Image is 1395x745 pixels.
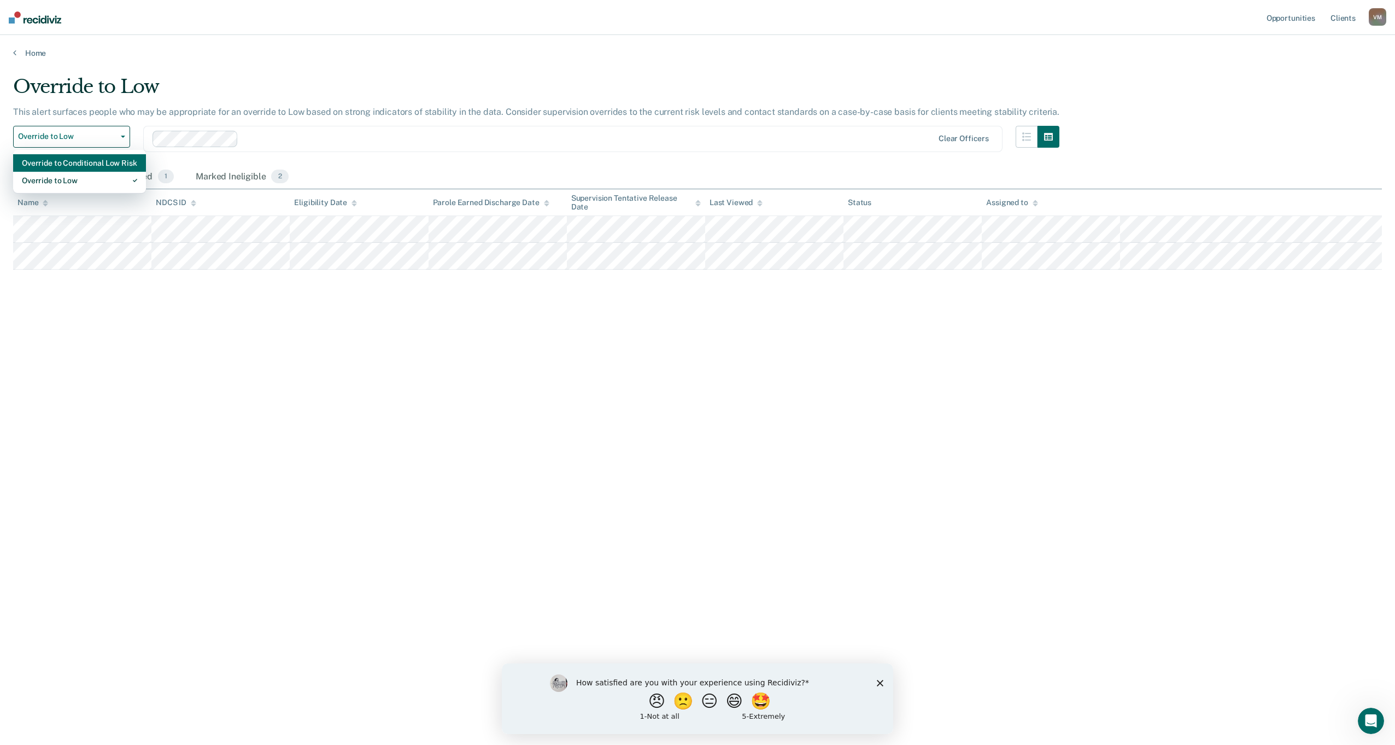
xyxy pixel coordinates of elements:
div: Parole Earned Discharge Date [433,198,549,207]
div: Clear officers [939,134,989,143]
iframe: Intercom live chat [1358,708,1384,734]
span: 2 [271,170,288,184]
div: Supervision Tentative Release Date [571,194,701,212]
div: Assigned to [986,198,1038,207]
div: Override to Low [22,172,137,189]
span: 1 [158,170,174,184]
a: Home [13,48,1382,58]
div: Eligibility Date [294,198,357,207]
button: Override to Low [13,126,130,148]
div: Name [17,198,48,207]
button: VM [1369,8,1386,26]
p: This alert surfaces people who may be appropriate for an override to Low based on strong indicato... [13,107,1059,117]
img: Recidiviz [9,11,61,24]
span: Override to Low [18,132,116,141]
div: V M [1369,8,1386,26]
div: Override to Conditional Low Risk [22,154,137,172]
div: Status [848,198,871,207]
div: Marked Ineligible2 [194,165,291,189]
iframe: Survey by Kim from Recidiviz [502,663,893,734]
div: Override to Low [13,75,1059,107]
div: NDCS ID [156,198,196,207]
div: Last Viewed [710,198,763,207]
